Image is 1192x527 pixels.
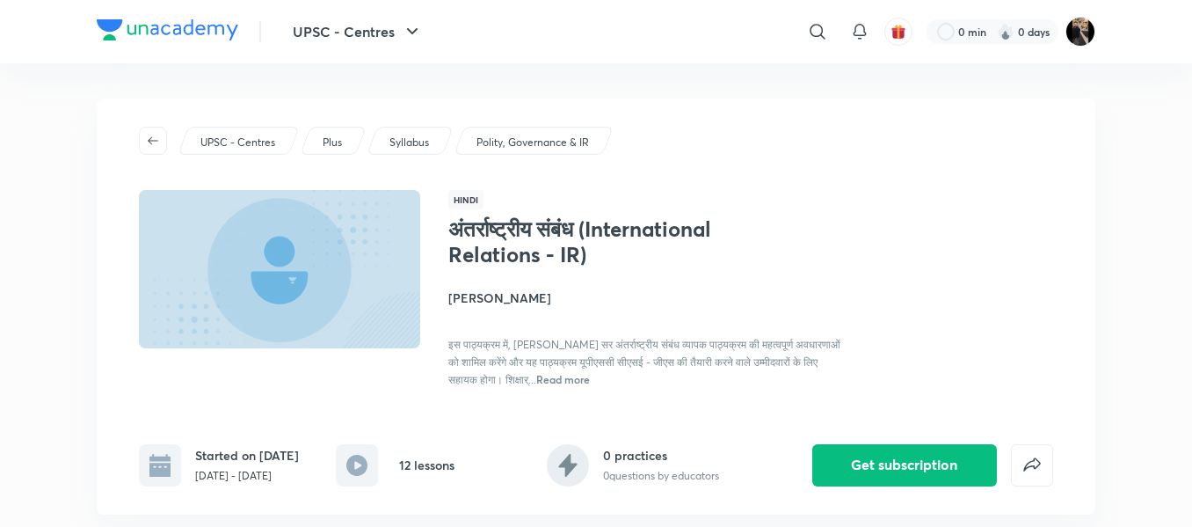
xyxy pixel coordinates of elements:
[389,135,429,150] p: Syllabus
[97,19,238,40] img: Company Logo
[200,135,275,150] p: UPSC - Centres
[399,456,454,474] h6: 12 lessons
[195,446,299,465] h6: Started on [DATE]
[97,19,238,45] a: Company Logo
[603,468,719,484] p: 0 questions by educators
[136,188,423,350] img: Thumbnail
[476,135,589,150] p: Polity, Governance & IR
[884,18,912,46] button: avatar
[282,14,433,49] button: UPSC - Centres
[536,372,590,386] span: Read more
[195,468,299,484] p: [DATE] - [DATE]
[1011,444,1053,487] button: false
[448,190,483,209] span: Hindi
[474,135,592,150] a: Polity, Governance & IR
[198,135,279,150] a: UPSC - Centres
[448,338,840,386] span: इस पाठ्यक्रम में, [PERSON_NAME] सर अंतर्राष्ट्रीय संबंध व्यापक पाठ्यक्रम की महत्वपूर्ण अवधारणाओं ...
[1065,17,1095,47] img: amit tripathi
[603,446,719,465] h6: 0 practices
[448,289,842,307] h4: [PERSON_NAME]
[890,24,906,40] img: avatar
[320,135,345,150] a: Plus
[997,23,1014,40] img: streak
[448,216,736,267] h1: अंतर्राष्ट्रीय संबंध (International Relations - IR)
[323,135,342,150] p: Plus
[387,135,432,150] a: Syllabus
[812,444,997,487] button: Get subscription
